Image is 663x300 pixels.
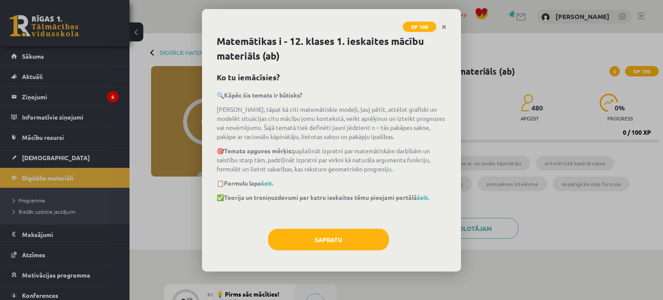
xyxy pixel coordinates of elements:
[417,193,429,201] a: šeit.
[224,193,429,201] strong: Teorija un treniņuzdevumi par katru ieskaites tēmu pieejami portālā
[224,91,302,99] b: Kāpēc šis temats ir būtisks?
[217,193,446,202] p: ✅
[403,22,436,32] span: XP 100
[268,229,389,250] button: Sapratu
[224,179,273,187] strong: Formulu lapa
[217,105,446,141] p: [PERSON_NAME], tāpat kā citi matemātiskie modeļi, ļauj pētīt, attēlot grafiski un modelēt situāci...
[436,19,451,35] a: Close
[217,179,446,188] p: 📋
[217,91,446,100] p: 🔍
[217,71,446,83] h2: Ko tu iemācīsies?
[224,147,293,155] b: Temata apguves mērķis:
[261,179,273,187] a: šeit.
[217,34,446,63] h1: Matemātikas i - 12. klases 1. ieskaites mācību materiāls (ab)
[217,146,446,174] p: 🎯 paplašināt izpratni par matemātiskām darbībām un saistību starp tām, padziļināt izpratni par vi...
